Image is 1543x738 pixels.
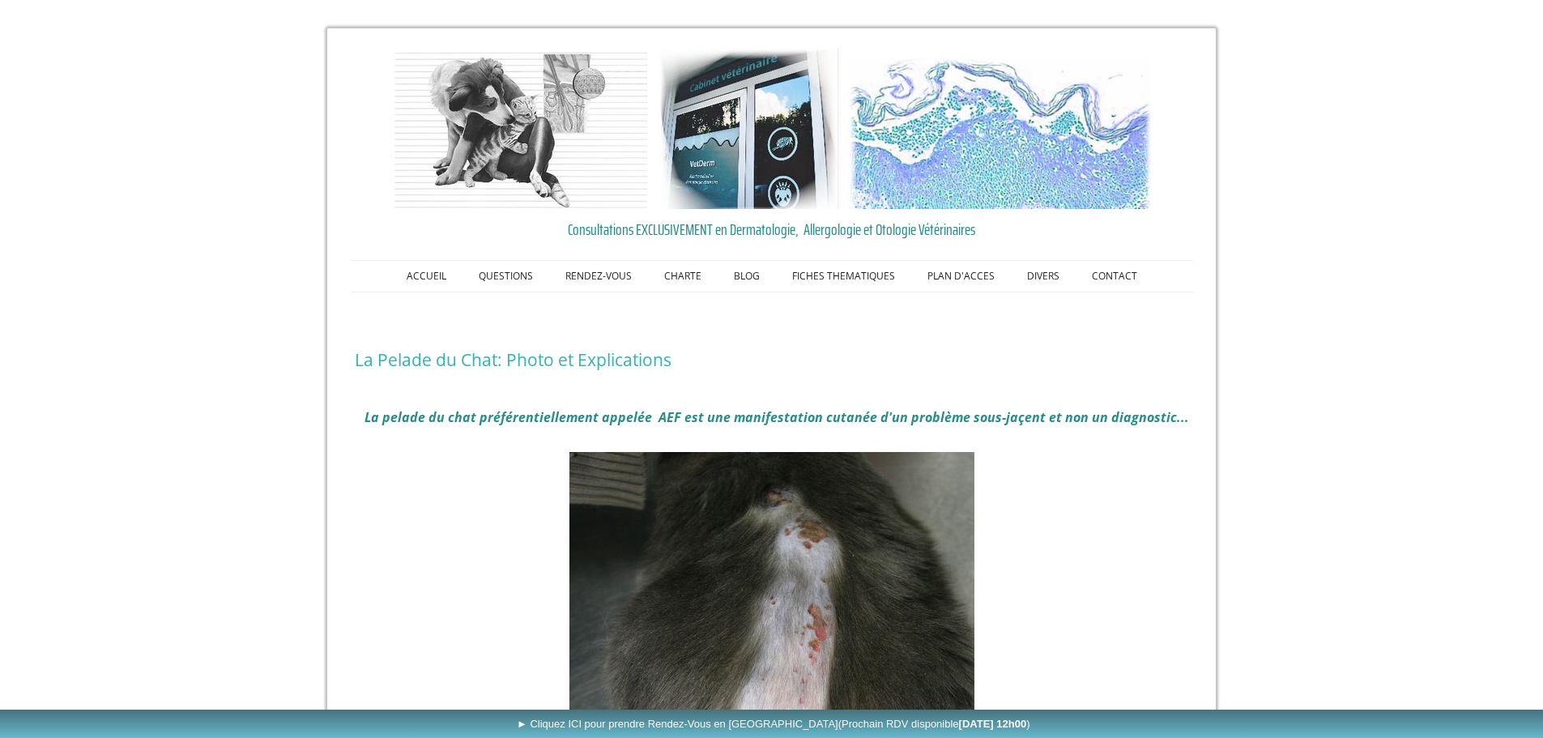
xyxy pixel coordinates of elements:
[517,718,1030,730] span: ► Cliquez ICI pour prendre Rendez-Vous en [GEOGRAPHIC_DATA]
[718,261,776,292] a: BLOG
[462,261,549,292] a: QUESTIONS
[1076,261,1153,292] a: CONTACT
[355,217,1189,241] a: Consultations EXCLUSIVEMENT en Dermatologie, Allergologie et Otologie Vétérinaires
[648,261,718,292] a: CHARTE
[838,718,1030,730] span: (Prochain RDV disponible )
[549,261,648,292] a: RENDEZ-VOUS
[1011,261,1076,292] a: DIVERS
[355,349,1189,370] h1: La Pelade du Chat: Photo et Explications
[390,261,462,292] a: ACCUEIL
[911,261,1011,292] a: PLAN D'ACCES
[776,261,911,292] a: FICHES THEMATIQUES
[364,408,1189,426] b: La pelade du chat préférentiellement appelée AEF est une manifestation cutanée d'un problème sous...
[959,718,1027,730] b: [DATE] 12h00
